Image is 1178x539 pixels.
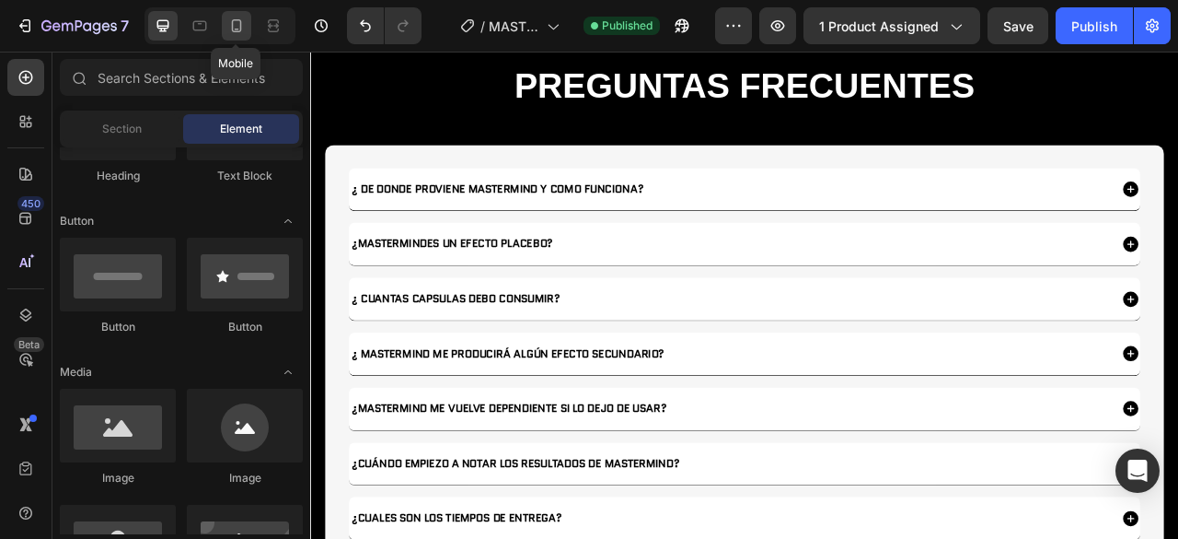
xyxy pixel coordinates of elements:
[60,59,303,96] input: Search Sections & Elements
[310,52,1178,539] iframe: Design area
[1071,17,1117,36] div: Publish
[819,17,939,36] span: 1 product assigned
[347,7,422,44] div: Undo/Redo
[121,15,129,37] p: 7
[220,121,262,137] span: Element
[14,337,44,352] div: Beta
[60,319,176,335] div: Button
[1056,7,1133,44] button: Publish
[1003,18,1034,34] span: Save
[273,206,303,236] span: Toggle open
[480,17,485,36] span: /
[602,18,653,34] span: Published
[273,357,303,387] span: Toggle open
[60,470,176,486] div: Image
[60,213,94,229] span: Button
[60,168,176,184] div: Heading
[187,470,303,486] div: Image
[987,7,1048,44] button: Save
[1115,449,1160,493] div: Open Intercom Messenger
[7,7,137,44] button: 7
[102,121,142,137] span: Section
[17,196,44,211] div: 450
[803,7,980,44] button: 1 product assigned
[187,168,303,184] div: Text Block
[60,364,92,381] span: Media
[489,17,539,36] span: MASTER MIND RENDIMIENTO MENTAL - NEW
[187,319,303,335] div: Button
[52,514,470,533] span: ¿Cuándo empiezo a notar los resultados de Mastermind?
